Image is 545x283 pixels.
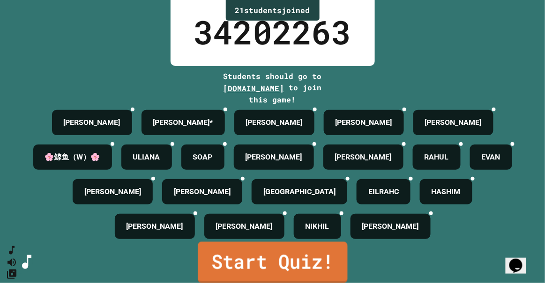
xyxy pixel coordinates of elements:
h4: EVAN [482,152,500,163]
h4: 🌸鲸鱼（W）🌸 [45,152,100,163]
div: 34202263 [194,7,351,57]
h4: [PERSON_NAME] [84,186,141,197]
h4: [PERSON_NAME]* [153,117,213,128]
a: Start Quiz! [198,242,348,283]
h4: [GEOGRAPHIC_DATA] [263,186,336,197]
div: Students should go to to join this game! [214,71,331,105]
button: Change Music [6,268,17,280]
h4: [PERSON_NAME] [174,186,231,197]
button: SpeedDial basic example [6,245,17,256]
h4: [PERSON_NAME] [127,221,183,232]
h4: [PERSON_NAME] [246,117,303,128]
h4: [PERSON_NAME] [362,221,419,232]
span: [DOMAIN_NAME] [224,83,284,93]
h4: NIKHIL [306,221,329,232]
button: Mute music [6,256,17,268]
iframe: chat widget [506,246,536,274]
h4: [PERSON_NAME] [425,117,482,128]
h4: [PERSON_NAME] [335,152,392,163]
h4: [PERSON_NAME] [216,221,273,232]
h4: [PERSON_NAME] [246,152,302,163]
h4: SOAP [193,152,213,163]
h4: [PERSON_NAME] [64,117,120,128]
h4: [PERSON_NAME] [336,117,392,128]
h4: EILRAHC [368,186,399,197]
h4: RAHUL [425,152,449,163]
h4: ULIANA [133,152,160,163]
h4: HASHIM [432,186,461,197]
